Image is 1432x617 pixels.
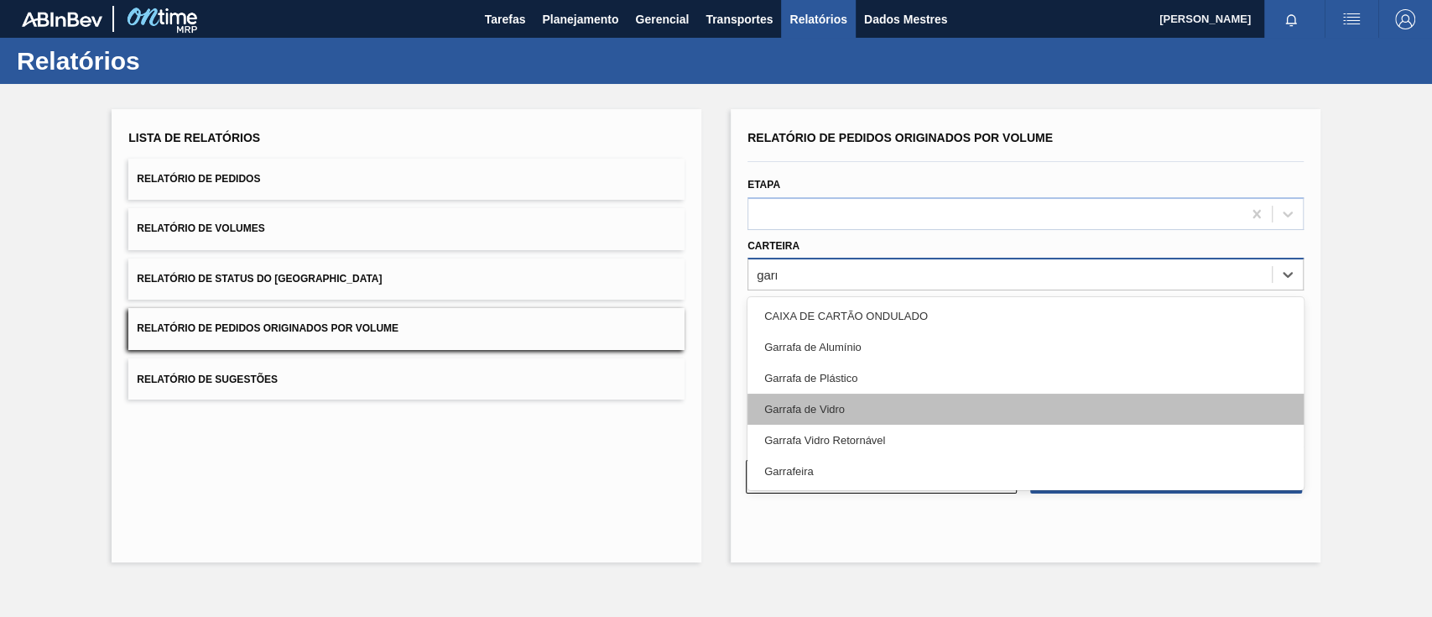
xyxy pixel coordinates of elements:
font: CAIXA DE CARTÃO ONDULADO [764,310,928,322]
font: Carteira [747,240,799,252]
font: Relatório de Status do [GEOGRAPHIC_DATA] [137,273,382,285]
font: Relatório de Sugestões [137,373,278,384]
button: Notificações [1264,8,1318,31]
font: Lista de Relatórios [128,131,260,144]
img: ações do usuário [1341,9,1362,29]
font: Etapa [747,179,780,191]
button: Relatório de Volumes [128,208,685,249]
font: Garrafa de Vidro [764,403,845,416]
font: Relatórios [17,47,140,75]
button: Limpar [746,460,1017,494]
button: Relatório de Pedidos Originados por Volume [128,308,685,349]
font: Relatório de Pedidos Originados por Volume [747,131,1053,144]
font: Gerencial [635,13,689,26]
font: Tarefas [485,13,526,26]
font: Relatório de Volumes [137,223,264,235]
button: Relatório de Pedidos [128,159,685,200]
font: Planejamento [542,13,618,26]
font: Garrafa Vidro Retornável [764,434,885,447]
font: Relatórios [789,13,846,26]
font: Relatório de Pedidos Originados por Volume [137,323,398,335]
font: Dados Mestres [864,13,948,26]
font: Transportes [706,13,773,26]
font: [PERSON_NAME] [1159,13,1251,25]
font: Garrafa de Alumínio [764,341,862,353]
img: TNhmsLtSVTkK8tSr43FrP2fwEKptu5GPRR3wAAAABJRU5ErkJggg== [22,12,102,27]
button: Relatório de Status do [GEOGRAPHIC_DATA] [128,259,685,300]
font: Garrafa de Plástico [764,372,857,384]
font: Garrafeira [764,465,814,478]
button: Relatório de Sugestões [128,358,685,400]
font: Relatório de Pedidos [137,173,260,185]
img: Sair [1395,9,1415,29]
